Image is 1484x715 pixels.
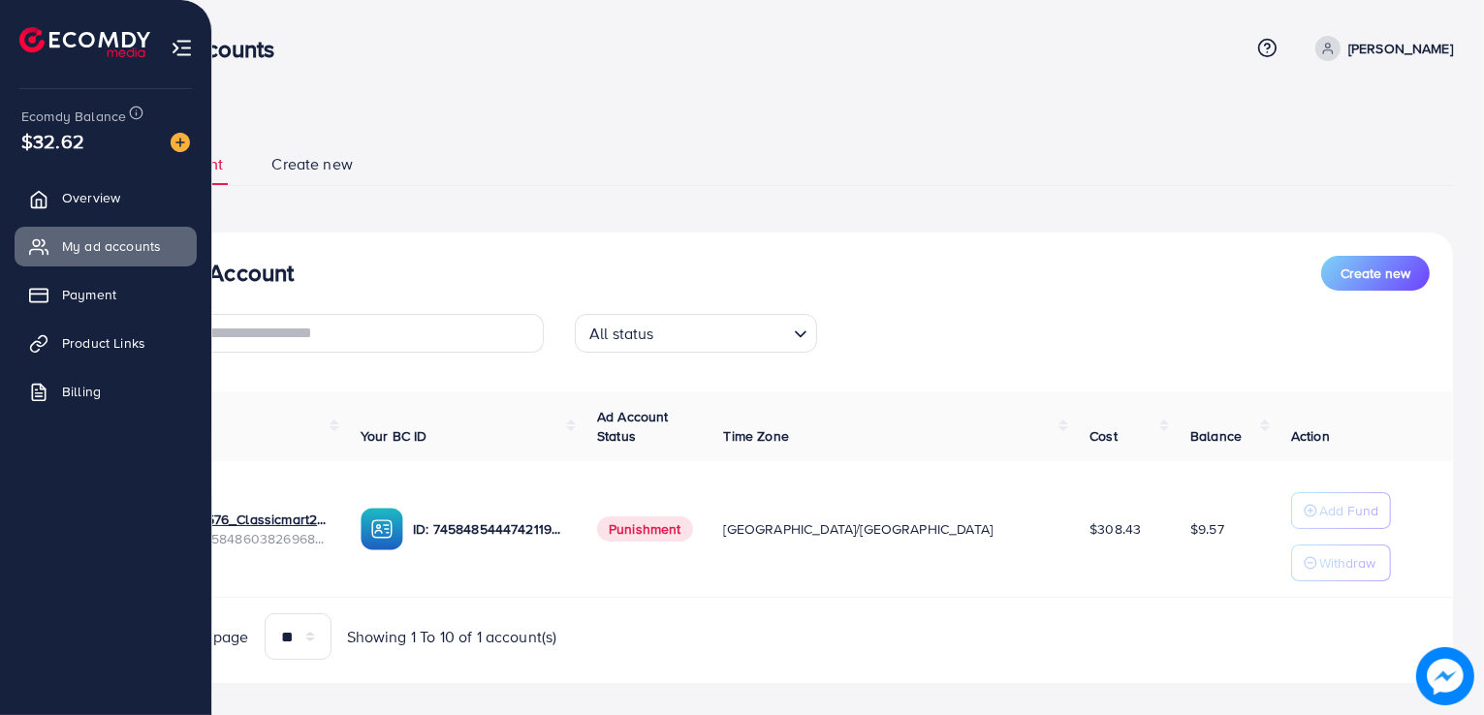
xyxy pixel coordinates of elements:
[347,626,557,648] span: Showing 1 To 10 of 1 account(s)
[171,133,190,152] img: image
[597,516,693,542] span: Punishment
[1319,551,1375,575] p: Withdraw
[62,285,116,304] span: Payment
[271,153,353,175] span: Create new
[15,227,197,265] a: My ad accounts
[15,178,197,217] a: Overview
[62,333,145,353] span: Product Links
[21,107,126,126] span: Ecomdy Balance
[176,510,330,549] div: <span class='underline'>1023576_Classicmart2_1736564128314</span></br>7458486038269689872
[1190,426,1242,446] span: Balance
[361,508,403,550] img: ic-ba-acc.ded83a64.svg
[15,372,197,411] a: Billing
[62,236,161,256] span: My ad accounts
[724,426,789,446] span: Time Zone
[15,324,197,362] a: Product Links
[597,407,669,446] span: Ad Account Status
[1089,519,1141,539] span: $308.43
[413,517,566,541] p: ID: 7458485444742119441
[1341,264,1410,283] span: Create new
[724,519,994,539] span: [GEOGRAPHIC_DATA]/[GEOGRAPHIC_DATA]
[585,320,658,348] span: All status
[1291,544,1391,581] button: Withdraw
[176,510,330,529] a: 1023576_Classicmart2_1736564128314
[171,37,193,59] img: menu
[132,259,294,287] h3: List Ad Account
[660,316,786,348] input: Search for option
[1321,256,1430,291] button: Create new
[19,27,150,57] img: logo
[1416,647,1474,705] img: image
[575,314,817,353] div: Search for option
[176,529,330,548] span: ID: 7458486038269689872
[1319,499,1378,522] p: Add Fund
[62,382,101,401] span: Billing
[1291,426,1330,446] span: Action
[1308,36,1453,61] a: [PERSON_NAME]
[1089,426,1118,446] span: Cost
[1291,492,1391,529] button: Add Fund
[1190,519,1224,539] span: $9.57
[21,127,84,155] span: $32.62
[361,426,427,446] span: Your BC ID
[62,188,120,207] span: Overview
[1348,37,1453,60] p: [PERSON_NAME]
[15,275,197,314] a: Payment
